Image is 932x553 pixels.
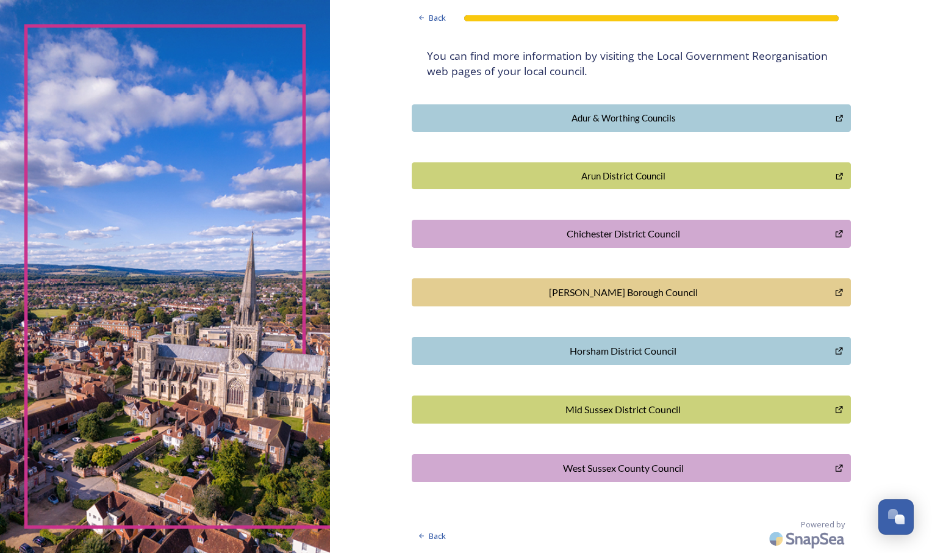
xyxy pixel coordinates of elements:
[418,111,830,125] div: Adur & Worthing Councils
[427,48,836,79] h4: You can find more information by visiting the Local Government Reorganisation web pages of your l...
[429,12,446,24] span: Back
[418,344,829,358] div: Horsham District Council
[412,162,851,190] button: Arun District Council
[418,226,829,241] div: Chichester District Council
[412,396,851,424] button: Mid Sussex District Council
[412,104,851,132] button: Adur & Worthing Councils
[429,530,446,542] span: Back
[418,169,830,183] div: Arun District Council
[418,285,829,300] div: [PERSON_NAME] Borough Council
[801,519,845,530] span: Powered by
[412,278,851,306] button: Crawley Borough Council
[412,454,851,482] button: West Sussex County Council
[418,461,829,475] div: West Sussex County Council
[878,499,914,535] button: Open Chat
[412,220,851,248] button: Chichester District Council
[765,524,851,553] img: SnapSea Logo
[418,402,829,417] div: Mid Sussex District Council
[412,337,851,365] button: Horsham District Council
